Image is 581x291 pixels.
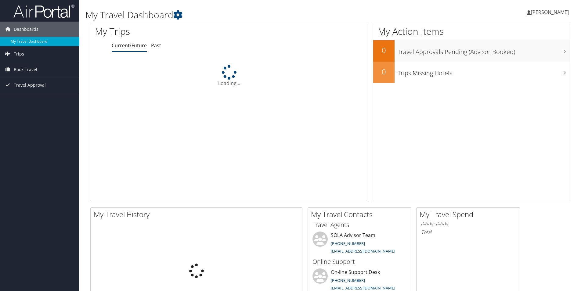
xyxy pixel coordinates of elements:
[421,229,515,235] h6: Total
[398,45,570,56] h3: Travel Approvals Pending (Advisor Booked)
[95,25,248,38] h1: My Trips
[373,66,395,77] h2: 0
[373,25,570,38] h1: My Action Items
[85,9,412,21] h1: My Travel Dashboard
[14,77,46,93] span: Travel Approval
[527,3,575,21] a: [PERSON_NAME]
[331,278,365,283] a: [PHONE_NUMBER]
[14,46,24,62] span: Trips
[398,66,570,77] h3: Trips Missing Hotels
[331,241,365,246] a: [PHONE_NUMBER]
[312,257,406,266] h3: Online Support
[420,209,520,220] h2: My Travel Spend
[14,62,37,77] span: Book Travel
[312,221,406,229] h3: Travel Agents
[13,4,74,18] img: airportal-logo.png
[331,248,395,254] a: [EMAIL_ADDRESS][DOMAIN_NAME]
[373,62,570,83] a: 0Trips Missing Hotels
[94,209,302,220] h2: My Travel History
[311,209,411,220] h2: My Travel Contacts
[421,221,515,226] h6: [DATE] - [DATE]
[112,42,147,49] a: Current/Future
[14,22,38,37] span: Dashboards
[331,285,395,291] a: [EMAIL_ADDRESS][DOMAIN_NAME]
[373,40,570,62] a: 0Travel Approvals Pending (Advisor Booked)
[531,9,569,16] span: [PERSON_NAME]
[309,232,410,257] li: SOLA Advisor Team
[373,45,395,56] h2: 0
[151,42,161,49] a: Past
[90,65,368,87] div: Loading...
